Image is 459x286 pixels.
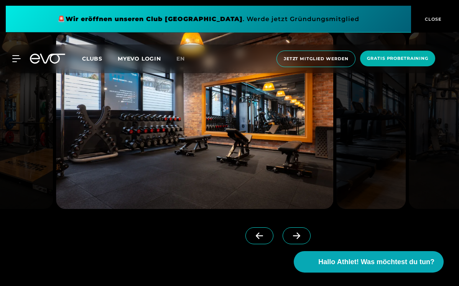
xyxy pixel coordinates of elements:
[423,16,442,23] span: CLOSE
[367,55,428,62] span: Gratis Probetraining
[82,55,102,62] span: Clubs
[318,257,434,267] span: Hallo Athlet! Was möchtest du tun?
[284,56,348,62] span: Jetzt Mitglied werden
[176,54,194,63] a: en
[294,251,444,273] button: Hallo Athlet! Was möchtest du tun?
[56,32,333,209] img: evofitness
[337,32,406,209] img: evofitness
[274,51,358,67] a: Jetzt Mitglied werden
[82,55,118,62] a: Clubs
[358,51,438,67] a: Gratis Probetraining
[176,55,185,62] span: en
[118,55,161,62] a: MYEVO LOGIN
[411,6,453,33] button: CLOSE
